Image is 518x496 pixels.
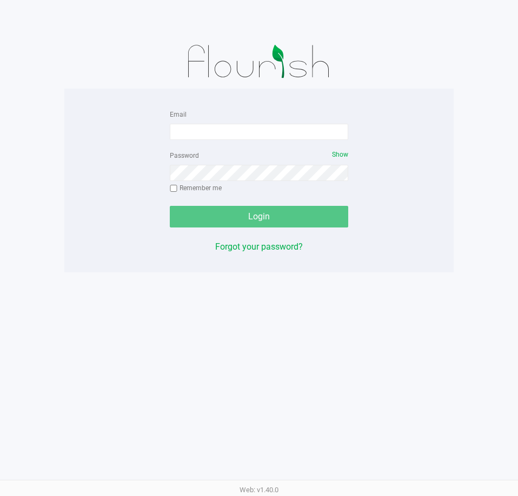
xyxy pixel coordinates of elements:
[215,240,303,253] button: Forgot your password?
[170,110,187,119] label: Email
[170,183,222,193] label: Remember me
[170,151,199,160] label: Password
[332,151,348,158] span: Show
[240,486,278,494] span: Web: v1.40.0
[170,185,177,192] input: Remember me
